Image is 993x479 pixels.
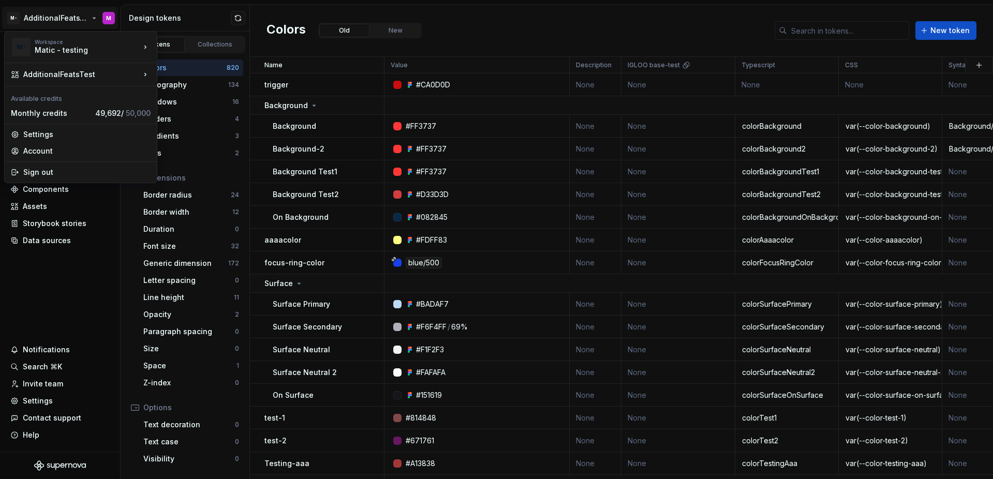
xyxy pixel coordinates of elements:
div: Monthly credits [11,108,91,118]
div: Available credits [7,88,155,105]
span: 50,000 [126,109,151,117]
span: 49,692 / [95,109,151,117]
div: AdditionalFeatsTest [23,69,140,80]
div: Sign out [23,167,151,177]
div: Workspace [35,39,140,45]
div: M- [12,38,31,56]
div: Matic - testing [35,45,123,55]
div: Settings [23,129,151,140]
div: Account [23,146,151,156]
